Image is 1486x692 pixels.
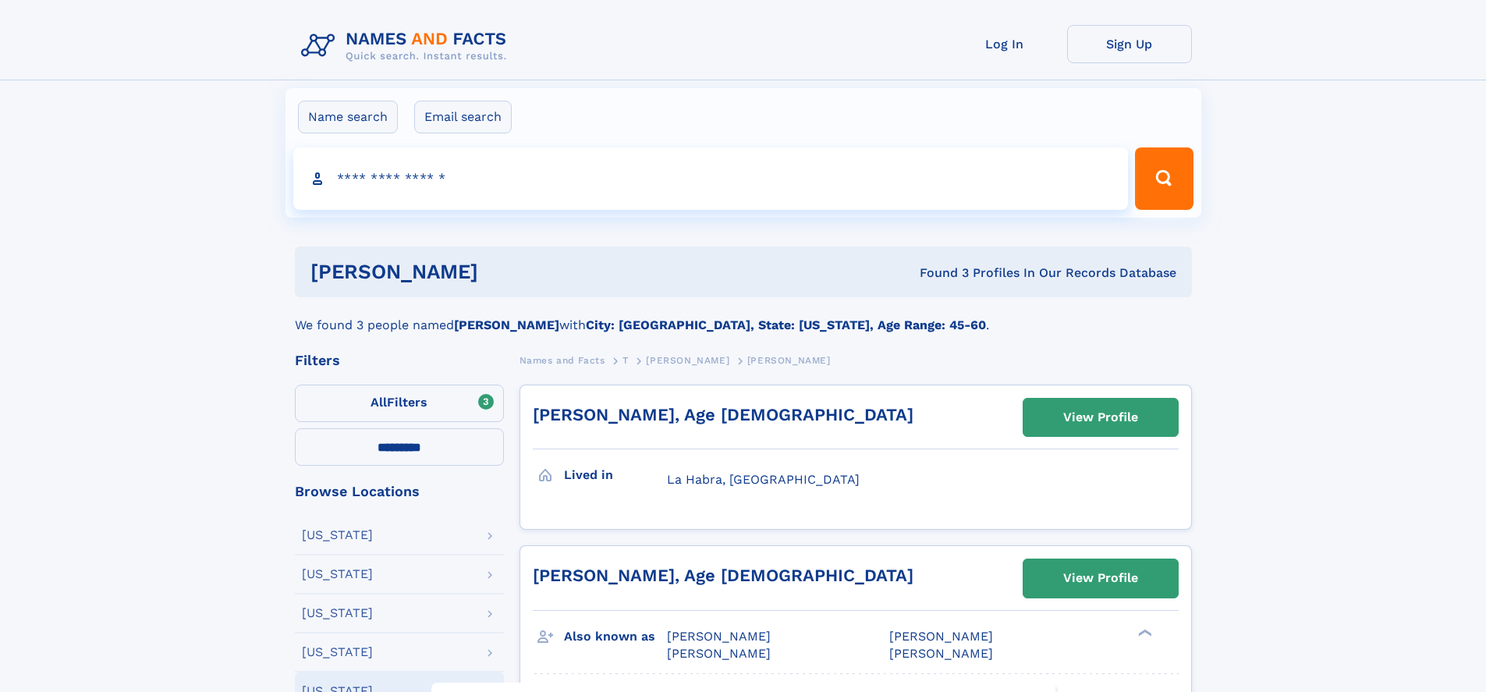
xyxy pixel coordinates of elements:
span: [PERSON_NAME] [646,355,729,366]
input: search input [293,147,1129,210]
h3: Also known as [564,623,667,650]
a: Sign Up [1067,25,1192,63]
a: T [622,350,629,370]
label: Email search [414,101,512,133]
a: [PERSON_NAME], Age [DEMOGRAPHIC_DATA] [533,566,913,585]
h1: [PERSON_NAME] [310,262,699,282]
div: Filters [295,353,504,367]
a: Log In [942,25,1067,63]
div: View Profile [1063,399,1138,435]
img: Logo Names and Facts [295,25,520,67]
a: View Profile [1023,559,1178,597]
span: [PERSON_NAME] [667,646,771,661]
a: [PERSON_NAME], Age [DEMOGRAPHIC_DATA] [533,405,913,424]
div: [US_STATE] [302,646,373,658]
button: Search Button [1135,147,1193,210]
span: [PERSON_NAME] [889,646,993,661]
span: T [622,355,629,366]
div: Found 3 Profiles In Our Records Database [699,264,1176,282]
a: View Profile [1023,399,1178,436]
div: We found 3 people named with . [295,297,1192,335]
span: La Habra, [GEOGRAPHIC_DATA] [667,472,860,487]
div: [US_STATE] [302,607,373,619]
a: [PERSON_NAME] [646,350,729,370]
a: Names and Facts [520,350,605,370]
label: Name search [298,101,398,133]
div: ❯ [1134,627,1153,637]
span: [PERSON_NAME] [667,629,771,644]
b: [PERSON_NAME] [454,318,559,332]
span: All [371,395,387,410]
div: Browse Locations [295,484,504,499]
span: [PERSON_NAME] [747,355,831,366]
span: [PERSON_NAME] [889,629,993,644]
h3: Lived in [564,462,667,488]
div: [US_STATE] [302,529,373,541]
div: View Profile [1063,560,1138,596]
label: Filters [295,385,504,422]
b: City: [GEOGRAPHIC_DATA], State: [US_STATE], Age Range: 45-60 [586,318,986,332]
div: [US_STATE] [302,568,373,580]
